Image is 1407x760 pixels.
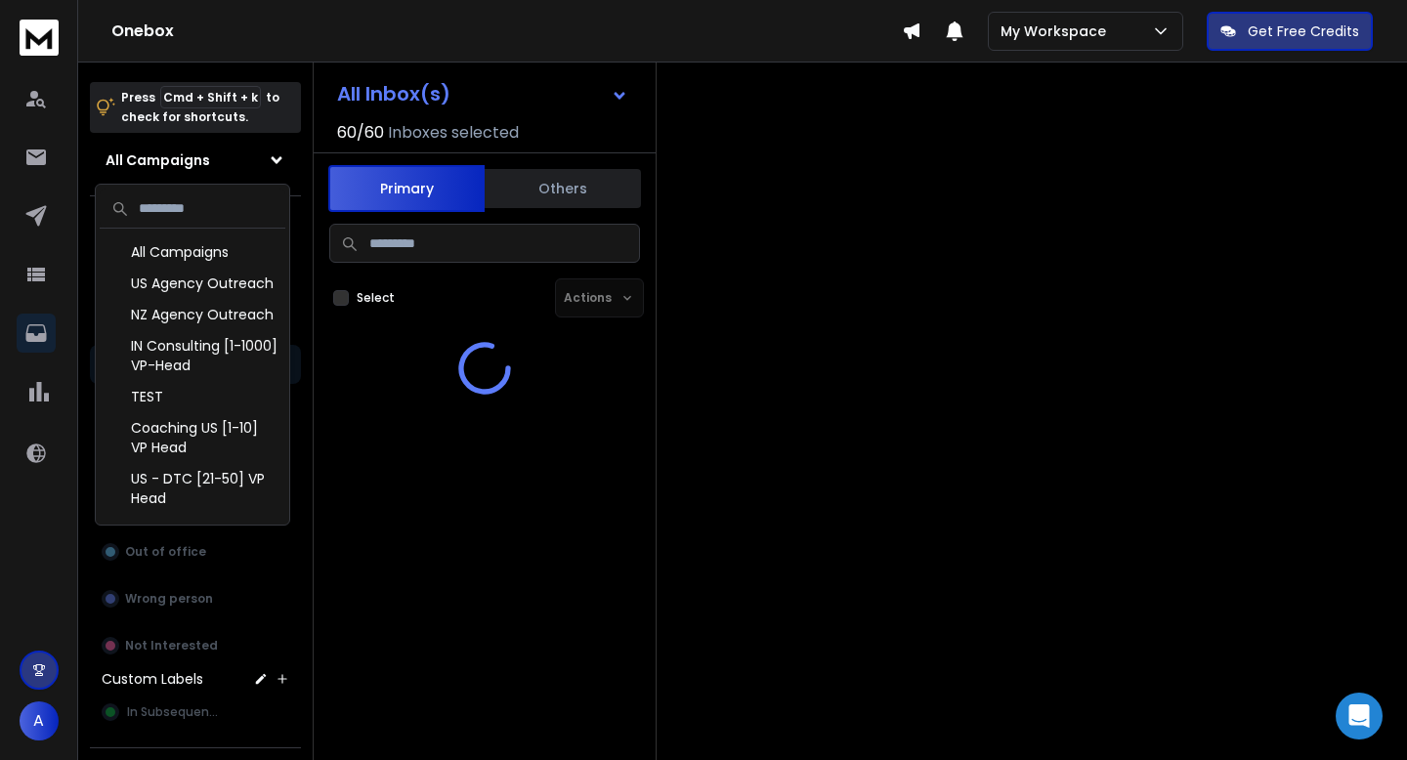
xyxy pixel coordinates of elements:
[100,236,285,268] div: All Campaigns
[328,165,485,212] button: Primary
[337,84,450,104] h1: All Inbox(s)
[102,669,203,689] h3: Custom Labels
[388,121,519,145] h3: Inboxes selected
[337,121,384,145] span: 60 / 60
[100,381,285,412] div: TEST
[20,20,59,56] img: logo
[160,86,261,108] span: Cmd + Shift + k
[100,412,285,463] div: Coaching US [1-10] VP Head
[100,514,285,565] div: US DTC [21-50] VP Head
[100,330,285,381] div: IN Consulting [1-1000] VP-Head
[485,167,641,210] button: Others
[1248,21,1359,41] p: Get Free Credits
[121,88,279,127] p: Press to check for shortcuts.
[100,463,285,514] div: US - DTC [21-50] VP Head
[106,150,210,170] h1: All Campaigns
[90,212,301,239] h3: Filters
[357,290,395,306] label: Select
[1336,693,1383,739] div: Open Intercom Messenger
[100,299,285,330] div: NZ Agency Outreach
[20,701,59,740] span: A
[100,268,285,299] div: US Agency Outreach
[111,20,902,43] h1: Onebox
[1001,21,1114,41] p: My Workspace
